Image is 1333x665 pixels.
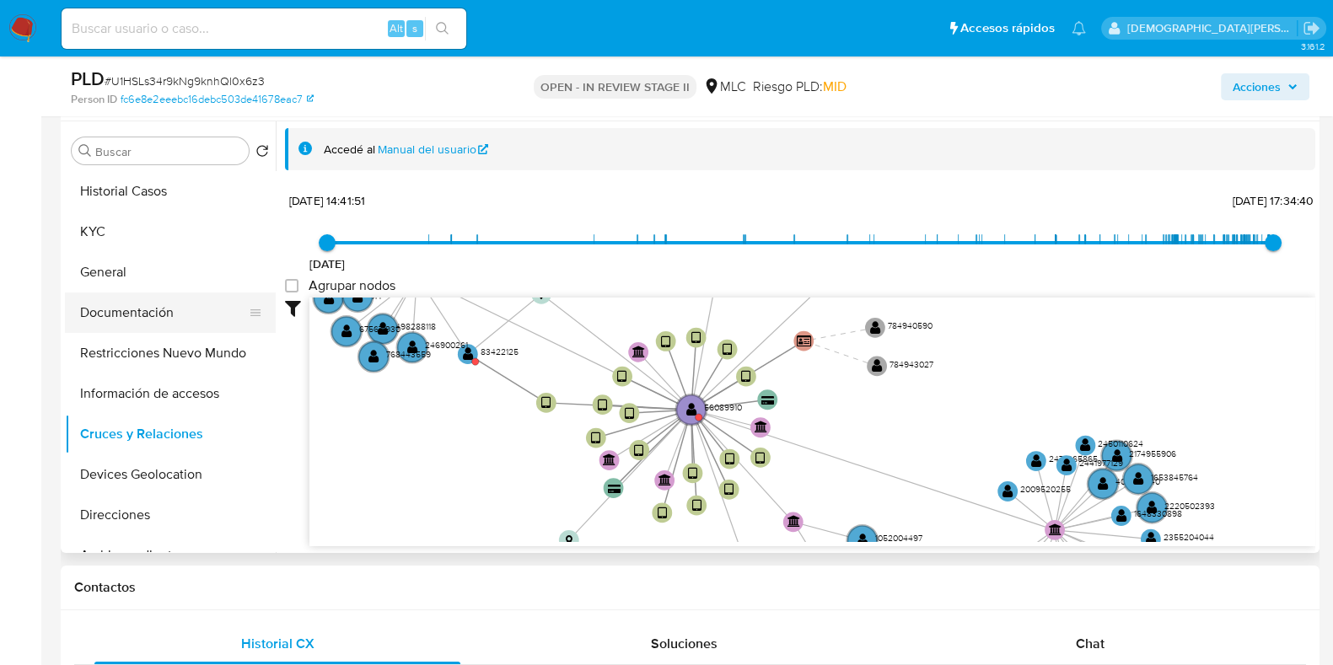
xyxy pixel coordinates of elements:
[1141,541,1145,550] text: D
[761,395,774,405] text: 
[255,144,269,163] button: Volver al orden por defecto
[603,453,615,465] text: 
[888,319,933,332] text: 784940590
[309,255,346,272] span: [DATE]
[598,397,607,411] text: 
[241,634,314,653] span: Historial CX
[1111,448,1122,462] text: 
[1076,634,1105,653] span: Chat
[725,452,734,466] text: 
[390,20,403,36] span: Alt
[1020,483,1071,496] text: 2009520255
[95,144,242,159] input: Buscar
[62,18,466,40] input: Buscar usuario o caso...
[691,498,701,512] text: 
[534,75,696,99] p: OPEN - IN REVIEW STAGE II
[65,212,276,252] button: KYC
[324,142,375,158] span: Accedé al
[65,252,276,292] button: General
[352,288,363,303] text: 
[541,395,551,410] text: 
[661,334,670,348] text: 
[1080,437,1091,452] text: 
[65,535,276,576] button: Archivos adjuntos
[651,634,718,653] span: Soluciones
[370,288,412,301] text: 294875561
[1129,448,1176,460] text: 2174955906
[1147,500,1158,514] text: 
[1098,437,1143,449] text: 2450110624
[71,92,117,107] b: Person ID
[566,535,572,546] text: 
[632,346,645,357] text: 
[65,373,276,414] button: Información de accesos
[341,290,381,303] text: 776978514
[1115,475,1160,488] text: 404723240
[378,142,489,158] a: Manual del usuario
[634,442,643,457] text: 
[65,333,276,373] button: Restricciones Nuevo Mundo
[1134,507,1182,520] text: 1648330898
[65,495,276,535] button: Direcciones
[755,421,767,432] text: 
[870,319,881,334] text: 
[1133,471,1144,485] text: 
[538,289,545,300] text: 
[890,357,933,370] text: 784943027
[71,65,105,92] b: PLD
[1151,470,1198,483] text: 1653845764
[823,77,847,96] span: MID
[857,533,868,547] text: 
[787,515,800,527] text: 
[1233,192,1314,209] span: [DATE] 17:34:40
[686,402,697,416] text: 
[703,78,746,96] div: MLC
[755,450,765,464] text: 
[386,348,431,361] text: 768443559
[463,346,474,361] text: 
[658,505,667,519] text: 
[797,335,812,347] text: 
[378,321,389,335] text: 
[285,279,298,292] input: Agrupar nodos
[1098,476,1109,491] text: 
[65,414,276,454] button: Cruces y Relaciones
[1164,530,1214,543] text: 2355204044
[872,358,883,373] text: 
[608,483,621,493] text: 
[688,466,697,480] text: 
[591,431,600,445] text: 
[960,19,1055,37] span: Accesos rápidos
[1146,531,1157,545] text: 
[741,369,750,383] text: 
[1002,484,1013,498] text: 
[874,532,922,544] text: 1052004497
[425,339,468,351] text: 246900261
[309,277,395,294] span: Agrupar nodos
[368,349,379,363] text: 
[341,324,352,338] text: 
[74,579,1306,596] h1: Contactos
[407,340,418,354] text: 
[1233,73,1281,100] span: Acciones
[704,401,742,414] text: 56089910
[1300,40,1325,53] span: 3.161.2
[324,290,335,304] text: 
[617,369,626,383] text: 
[359,323,400,335] text: 675671930
[1079,457,1123,469] text: 2441977129
[65,171,276,212] button: Historial Casos
[412,20,417,36] span: s
[121,92,314,107] a: fc6e8e2eeebc16debc503de41678eac7
[65,454,276,495] button: Devices Geolocation
[78,144,92,158] button: Buscar
[105,72,265,89] span: # U1HSLs34r9kNg9knhQl0x6z3
[289,192,365,209] span: [DATE] 14:41:51
[395,320,436,333] text: 498288118
[1303,19,1320,37] a: Salir
[625,405,634,420] text: 
[1164,499,1215,512] text: 2220502393
[1049,523,1062,535] text: 
[1127,20,1298,36] p: cristian.porley@mercadolibre.com
[1031,453,1042,468] text: 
